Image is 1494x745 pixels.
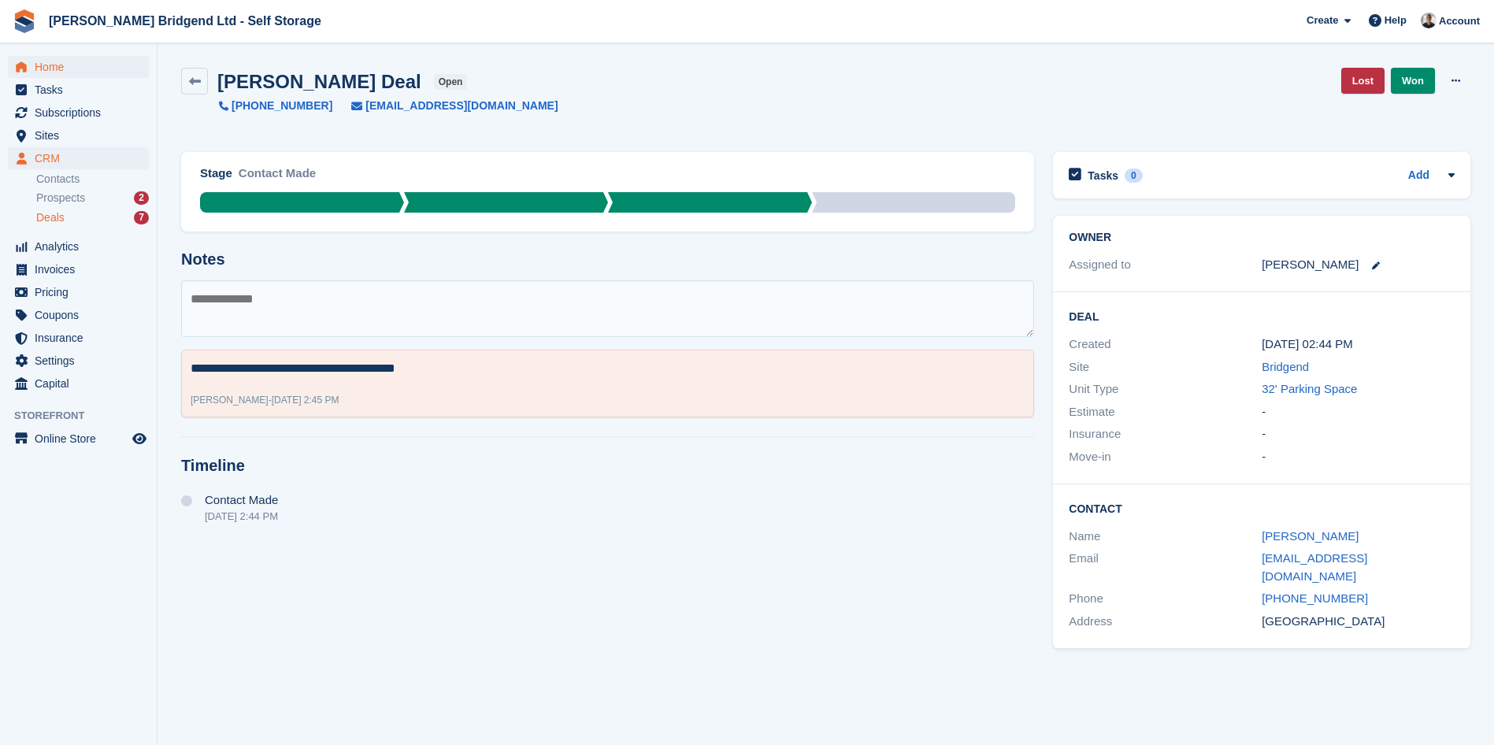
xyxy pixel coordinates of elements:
span: Subscriptions [35,102,129,124]
a: Won [1391,68,1435,94]
span: [EMAIL_ADDRESS][DOMAIN_NAME] [365,98,558,114]
span: [DATE] 2:45 PM [272,395,339,406]
div: [GEOGRAPHIC_DATA] [1262,613,1455,631]
span: Prospects [36,191,85,206]
div: Email [1069,550,1262,585]
div: 0 [1125,169,1143,183]
h2: Owner [1069,232,1455,244]
a: [EMAIL_ADDRESS][DOMAIN_NAME] [332,98,558,114]
span: Coupons [35,304,129,326]
div: Contact Made [239,165,316,192]
span: Tasks [35,79,129,101]
a: [PHONE_NUMBER] [219,98,332,114]
span: Settings [35,350,129,372]
span: Deals [36,210,65,225]
h2: [PERSON_NAME] Deal [217,71,421,92]
a: menu [8,56,149,78]
div: Stage [200,165,232,183]
a: Add [1408,167,1429,185]
h2: Contact [1069,500,1455,516]
div: Site [1069,358,1262,376]
span: Insurance [35,327,129,349]
div: 7 [134,211,149,224]
div: Move-in [1069,448,1262,466]
a: Bridgend [1262,360,1309,373]
span: Help [1385,13,1407,28]
a: [PERSON_NAME] Bridgend Ltd - Self Storage [43,8,328,34]
a: [PERSON_NAME] [1262,529,1359,543]
a: Lost [1341,68,1385,94]
a: 32' Parking Space [1262,382,1357,395]
h2: Notes [181,250,1034,269]
span: CRM [35,147,129,169]
a: menu [8,147,149,169]
h2: Tasks [1088,169,1118,183]
span: Invoices [35,258,129,280]
span: Storefront [14,408,157,424]
div: Assigned to [1069,256,1262,274]
div: Insurance [1069,425,1262,443]
div: Estimate [1069,403,1262,421]
span: Home [35,56,129,78]
div: - [1262,403,1455,421]
div: Unit Type [1069,380,1262,398]
a: menu [8,79,149,101]
a: Deals 7 [36,209,149,226]
a: Preview store [130,429,149,448]
div: [PERSON_NAME] [1262,256,1359,274]
span: open [434,74,468,90]
span: [PHONE_NUMBER] [232,98,332,114]
a: menu [8,281,149,303]
span: Account [1439,13,1480,29]
a: menu [8,304,149,326]
span: [PERSON_NAME] [191,395,269,406]
h2: Deal [1069,308,1455,324]
a: Prospects 2 [36,190,149,206]
div: - [191,393,339,407]
span: Contact Made [205,494,278,506]
a: menu [8,372,149,395]
a: menu [8,428,149,450]
div: Created [1069,335,1262,354]
span: Capital [35,372,129,395]
div: [DATE] 02:44 PM [1262,335,1455,354]
div: Address [1069,613,1262,631]
span: Online Store [35,428,129,450]
span: Create [1307,13,1338,28]
span: Sites [35,124,129,146]
a: [EMAIL_ADDRESS][DOMAIN_NAME] [1262,551,1367,583]
span: Pricing [35,281,129,303]
a: menu [8,235,149,258]
img: stora-icon-8386f47178a22dfd0bd8f6a31ec36ba5ce8667c1dd55bd0f319d3a0aa187defe.svg [13,9,36,33]
a: menu [8,327,149,349]
div: 2 [134,191,149,205]
a: menu [8,102,149,124]
h2: Timeline [181,457,1034,475]
span: Analytics [35,235,129,258]
a: [PHONE_NUMBER] [1262,591,1368,605]
a: menu [8,258,149,280]
div: - [1262,448,1455,466]
a: menu [8,124,149,146]
div: - [1262,425,1455,443]
a: menu [8,350,149,372]
div: Phone [1069,590,1262,608]
div: Name [1069,528,1262,546]
div: [DATE] 2:44 PM [205,510,278,522]
a: Contacts [36,172,149,187]
img: Rhys Jones [1421,13,1437,28]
